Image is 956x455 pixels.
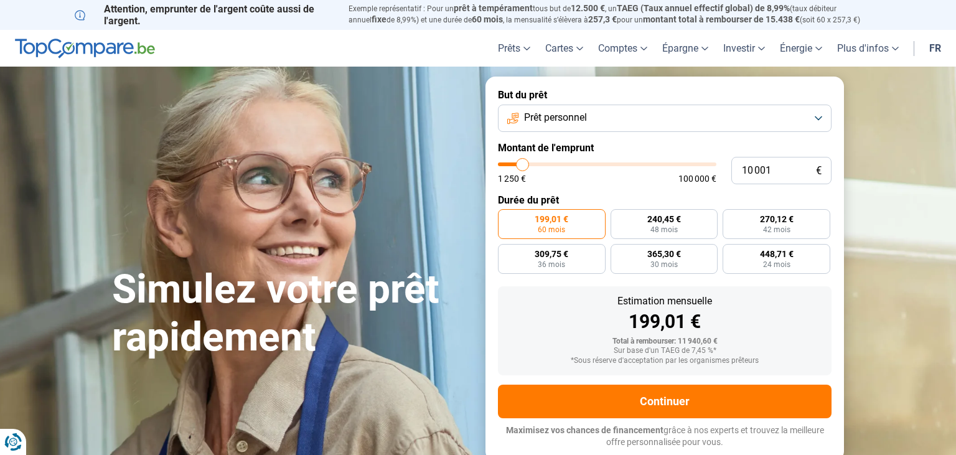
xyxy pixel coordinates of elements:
[538,30,591,67] a: Cartes
[650,226,678,233] span: 48 mois
[472,14,503,24] span: 60 mois
[75,3,334,27] p: Attention, emprunter de l'argent coûte aussi de l'argent.
[535,215,568,223] span: 199,01 €
[763,261,790,268] span: 24 mois
[498,174,526,183] span: 1 250 €
[498,425,832,449] p: grâce à nos experts et trouvez la meilleure offre personnalisée pour vous.
[498,194,832,206] label: Durée du prêt
[508,312,822,331] div: 199,01 €
[112,266,471,362] h1: Simulez votre prêt rapidement
[922,30,949,67] a: fr
[524,111,587,124] span: Prêt personnel
[760,215,794,223] span: 270,12 €
[716,30,772,67] a: Investir
[816,166,822,176] span: €
[678,174,716,183] span: 100 000 €
[508,347,822,355] div: Sur base d'un TAEG de 7,45 %*
[490,30,538,67] a: Prêts
[349,3,881,26] p: Exemple représentatif : Pour un tous but de , un (taux débiteur annuel de 8,99%) et une durée de ...
[538,226,565,233] span: 60 mois
[372,14,387,24] span: fixe
[454,3,533,13] span: prêt à tempérament
[650,261,678,268] span: 30 mois
[538,261,565,268] span: 36 mois
[571,3,605,13] span: 12.500 €
[498,105,832,132] button: Prêt personnel
[508,337,822,346] div: Total à rembourser: 11 940,60 €
[498,89,832,101] label: But du prêt
[830,30,906,67] a: Plus d'infos
[506,425,663,435] span: Maximisez vos chances de financement
[760,250,794,258] span: 448,71 €
[772,30,830,67] a: Énergie
[591,30,655,67] a: Comptes
[647,215,681,223] span: 240,45 €
[508,296,822,306] div: Estimation mensuelle
[617,3,790,13] span: TAEG (Taux annuel effectif global) de 8,99%
[588,14,617,24] span: 257,3 €
[763,226,790,233] span: 42 mois
[508,357,822,365] div: *Sous réserve d'acceptation par les organismes prêteurs
[15,39,155,59] img: TopCompare
[655,30,716,67] a: Épargne
[643,14,800,24] span: montant total à rembourser de 15.438 €
[498,385,832,418] button: Continuer
[535,250,568,258] span: 309,75 €
[498,142,832,154] label: Montant de l'emprunt
[647,250,681,258] span: 365,30 €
